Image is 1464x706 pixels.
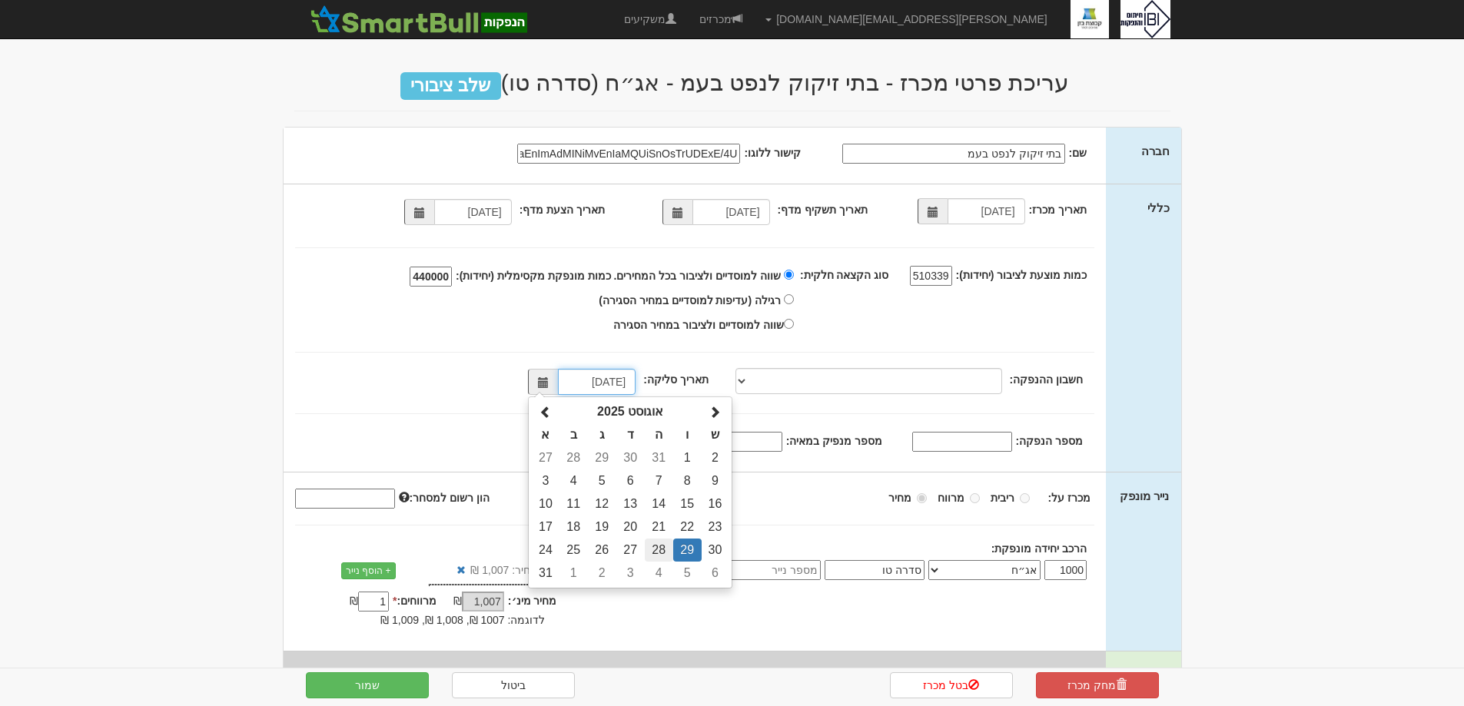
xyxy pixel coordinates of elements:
label: כמות מוצעת לציבור (יחידות): [956,267,1087,283]
span: לדוגמה: 1007 ₪, 1,008 ₪, 1,009 ₪ [380,614,545,626]
td: 3 [616,562,645,585]
strong: מרווח [938,492,964,504]
label: חשבון ההנפקה: [1010,372,1084,387]
td: 15 [673,492,702,515]
td: 24 [532,539,559,562]
span: שווה למוסדיים ולציבור בכל המחירים. [614,270,781,282]
th: ש [702,423,729,446]
td: 31 [532,562,559,585]
td: 26 [588,539,616,562]
td: 14 [645,492,673,515]
td: 6 [702,562,729,585]
td: 1 [559,562,588,585]
input: שווה למוסדיים ולציבור בכל המחירים. כמות מונפקת מקסימלית (יחידות): [784,270,794,280]
input: שווה למוסדיים ולציבור בכל המחירים. כמות מונפקת מקסימלית (יחידות): [410,267,452,287]
td: 28 [559,446,588,469]
td: 27 [616,539,645,562]
label: תאריך תשקיף מדף: [778,202,868,217]
label: תאריך מכרז: [1029,202,1087,217]
td: 7 [645,469,673,492]
div: ₪ [437,593,508,612]
input: מחיר [917,493,927,503]
label: מחיר סגירה: [1034,667,1091,682]
td: 18 [559,515,588,539]
td: 30 [702,539,729,562]
label: תאריך סליקה: [643,372,709,387]
strong: ריבית [991,492,1014,504]
td: 29 [588,446,616,469]
td: 11 [559,492,588,515]
label: הון רשום למסחר: [399,490,490,505]
td: 10 [532,492,559,515]
td: 28 [645,539,673,562]
a: ביטול [452,672,575,698]
td: 5 [673,562,702,585]
label: כללי [1147,200,1170,216]
label: תאריך הצעת מדף: [520,202,605,217]
h2: עריכת פרטי מכרז - בתי זיקוק לנפט בעמ - אג״ח (סדרה טו) [294,70,1170,95]
td: 19 [588,515,616,539]
td: 1 [673,446,702,469]
th: ד [616,423,645,446]
td: 16 [702,492,729,515]
input: רגילה (עדיפות למוסדיים במחיר הסגירה) [784,294,794,304]
td: 30 [616,446,645,469]
input: כמות [1044,560,1087,580]
th: ו [673,423,702,446]
td: 23 [702,515,729,539]
td: 2 [702,446,729,469]
td: 4 [645,562,673,585]
td: 2 [588,562,616,585]
label: מחיר מינ׳: [508,593,557,608]
th: ה [645,423,673,446]
span: סה״כ מחיר: 1,007 ₪ [470,562,567,578]
td: 27 [532,446,559,469]
label: כמות מונפקת מקסימלית (יחידות): [456,268,611,283]
a: מחק מכרז [1036,672,1159,698]
td: 25 [559,539,588,562]
input: מספר נייר [721,560,821,580]
span: שווה למוסדיים ולציבור במחיר הסגירה [613,319,784,331]
td: 21 [645,515,673,539]
span: רגילה (עדיפות למוסדיים במחיר הסגירה) [599,294,781,307]
strong: מחיר [888,492,911,504]
td: 17 [532,515,559,539]
td: 5 [588,469,616,492]
td: 31 [645,446,673,469]
td: 6 [616,469,645,492]
strong: מכרז על: [1048,492,1091,504]
th: א [532,423,559,446]
td: 8 [673,469,702,492]
label: תמורה: [925,667,959,682]
span: שלב ציבורי [400,72,501,100]
label: מרווחים: [393,593,437,608]
label: חברה [1141,143,1170,159]
strong: הרכב יחידה מונפקת: [991,542,1087,555]
label: סוג הקצאה חלקית: [800,267,888,283]
a: בטל מכרז [890,672,1013,698]
th: ג [588,423,616,446]
td: 13 [616,492,645,515]
a: + הוסף נייר [341,562,396,579]
input: מרווח [970,493,980,503]
td: 3 [532,469,559,492]
th: אוגוסט 2025 [559,400,702,423]
img: SmartBull Logo [306,4,532,35]
div: ₪ [321,593,393,612]
input: שווה למוסדיים ולציבור במחיר הסגירה [784,319,794,329]
label: שם: [1069,145,1087,161]
button: שמור [306,672,429,698]
label: קישור ללוגו: [744,145,801,161]
label: מספר מנפיק במאיה: [786,433,882,449]
td: 20 [616,515,645,539]
label: נייר מונפק [1120,488,1169,504]
label: מספר הנפקה: [1016,433,1084,449]
label: עמלת התחייבות: [553,667,629,682]
td: 22 [673,515,702,539]
td: 4 [559,469,588,492]
input: ריבית [1020,493,1030,503]
td: 12 [588,492,616,515]
td: 9 [702,469,729,492]
td: 29 [673,539,702,562]
input: שם הסדרה [825,560,925,580]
